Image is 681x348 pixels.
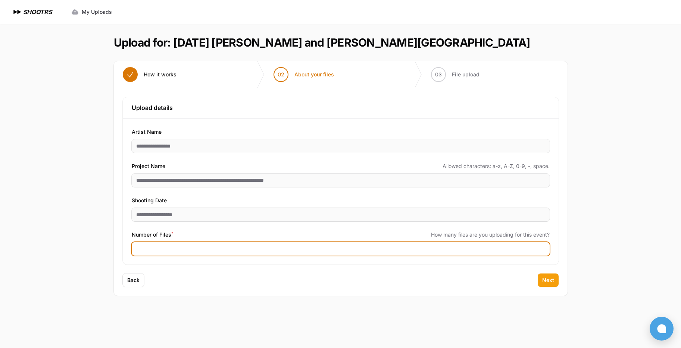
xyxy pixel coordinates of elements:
[650,317,674,341] button: Open chat window
[82,8,112,16] span: My Uploads
[23,7,52,16] h1: SHOOTRS
[132,230,173,239] span: Number of Files
[123,273,144,287] button: Back
[144,71,177,78] span: How it works
[12,7,52,16] a: SHOOTRS SHOOTRS
[132,127,162,136] span: Artist Name
[12,7,23,16] img: SHOOTRS
[435,71,442,78] span: 03
[278,71,284,78] span: 02
[127,276,140,284] span: Back
[431,231,550,238] span: How many files are you uploading for this event?
[114,61,185,88] button: How it works
[114,36,530,49] h1: Upload for: [DATE] [PERSON_NAME] and [PERSON_NAME][GEOGRAPHIC_DATA]
[67,5,116,19] a: My Uploads
[132,162,165,171] span: Project Name
[265,61,343,88] button: 02 About your files
[443,162,550,170] span: Allowed characters: a-z, A-Z, 0-9, -, space.
[422,61,488,88] button: 03 File upload
[542,276,554,284] span: Next
[452,71,479,78] span: File upload
[294,71,334,78] span: About your files
[132,196,167,205] span: Shooting Date
[132,103,550,112] h3: Upload details
[538,273,559,287] button: Next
